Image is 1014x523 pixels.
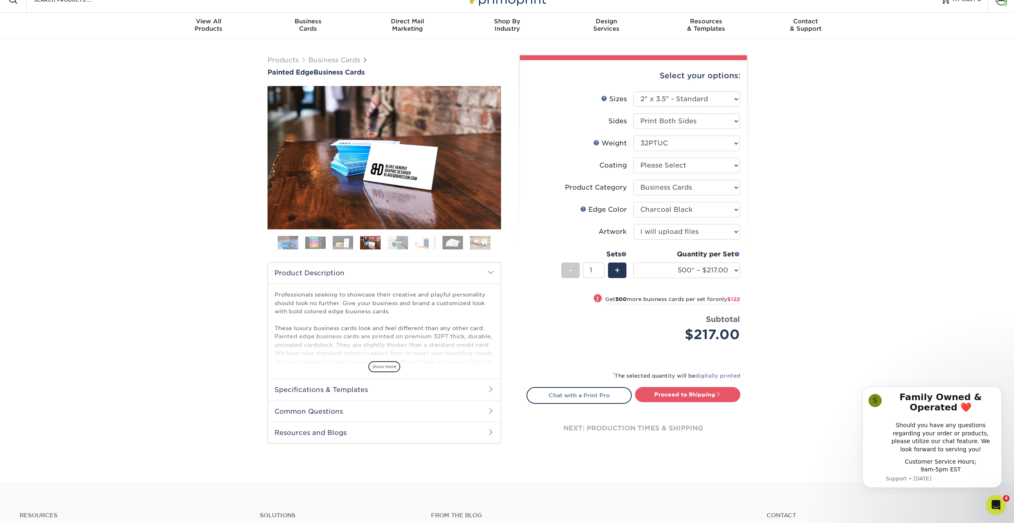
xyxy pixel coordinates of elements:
div: Sides [608,116,627,126]
a: Proceed to Shipping [635,387,740,402]
div: Select your options: [526,60,740,91]
a: DesignServices [557,13,656,39]
a: Contact [767,512,994,519]
div: Artwork [599,227,627,237]
div: $217.00 [640,325,740,344]
div: Coating [599,161,627,170]
img: Business Cards 05 [388,235,408,250]
span: show more [368,361,400,372]
div: Services [557,18,656,32]
div: Sizes [601,94,627,104]
div: Edge Color [580,205,627,215]
p: Professionals seeking to showcase their creative and playful personality should look no further. ... [274,290,494,449]
h2: Specifications & Templates [268,379,501,400]
span: + [615,264,620,276]
strong: 500 [615,296,627,302]
span: Painted Edge [268,68,313,76]
h2: Product Description [268,263,501,283]
div: Cards [258,18,358,32]
span: $122 [727,296,740,302]
span: ! [597,294,599,303]
h4: Solutions [260,512,419,519]
small: The selected quantity will be [613,373,740,379]
h4: Resources [20,512,247,519]
small: Get more business cards per set for [605,296,740,304]
h4: From the Blog [431,512,745,519]
div: Products [159,18,259,32]
div: Quantity per Set [633,249,740,259]
div: Sets [561,249,627,259]
iframe: Intercom notifications message [850,378,1014,519]
a: Shop ByIndustry [457,13,557,39]
a: View AllProducts [159,13,259,39]
div: & Support [756,18,855,32]
iframe: Intercom live chat [986,495,1006,515]
img: Business Cards 02 [305,236,326,249]
span: View All [159,18,259,25]
span: Shop By [457,18,557,25]
div: Weight [593,138,627,148]
div: next: production times & shipping [526,404,740,453]
a: BusinessCards [258,13,358,39]
img: Business Cards 03 [333,235,353,250]
span: Business [258,18,358,25]
img: Painted Edge 04 [268,77,501,238]
span: Resources [656,18,756,25]
img: Business Cards 08 [470,235,490,250]
span: Direct Mail [358,18,457,25]
a: Direct MailMarketing [358,13,457,39]
span: Design [557,18,656,25]
img: Business Cards 04 [360,236,381,251]
span: - [569,264,572,276]
img: Business Cards 06 [415,235,436,250]
a: Products [268,56,299,64]
a: Business Cards [309,56,360,64]
div: Industry [457,18,557,32]
a: Resources& Templates [656,13,756,39]
span: 4 [1003,495,1009,502]
h2: Resources and Blogs [268,422,501,443]
div: Marketing [358,18,457,32]
img: Business Cards 01 [278,233,298,253]
a: Chat with a Print Pro [526,387,632,403]
h2: Common Questions [268,401,501,422]
span: Contact [756,18,855,25]
a: Painted EdgeBusiness Cards [268,68,501,76]
span: only [715,296,740,302]
strong: Subtotal [706,315,740,324]
a: Contact& Support [756,13,855,39]
div: Product Category [565,183,627,192]
h1: Business Cards [268,68,501,76]
img: Business Cards 07 [442,235,463,250]
a: digitally printed [695,373,740,379]
div: & Templates [656,18,756,32]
